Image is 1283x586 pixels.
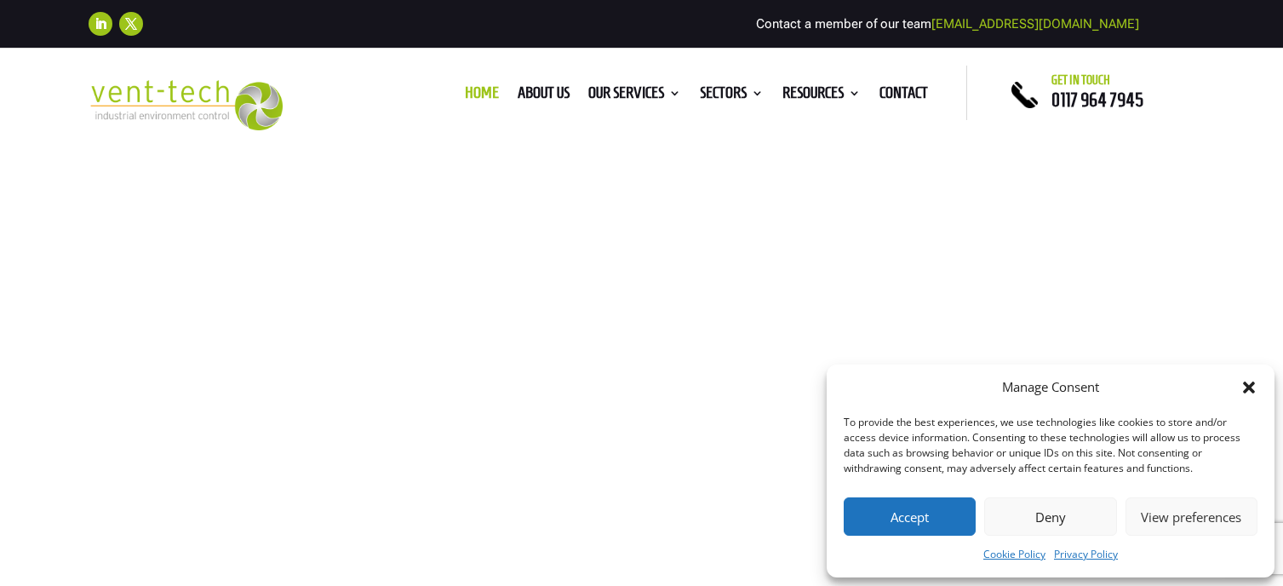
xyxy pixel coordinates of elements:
[1125,497,1257,536] button: View preferences
[700,87,764,106] a: Sectors
[119,12,143,36] a: Follow on X
[879,87,928,106] a: Contact
[1054,544,1118,565] a: Privacy Policy
[518,87,570,106] a: About us
[1051,73,1110,87] span: Get in touch
[89,80,284,130] img: 2023-09-27T08_35_16.549ZVENT-TECH---Clear-background
[984,497,1116,536] button: Deny
[756,16,1139,32] span: Contact a member of our team
[465,87,499,106] a: Home
[1051,89,1143,110] a: 0117 964 7945
[782,87,861,106] a: Resources
[844,497,976,536] button: Accept
[1240,379,1257,396] div: Close dialog
[931,16,1139,32] a: [EMAIL_ADDRESS][DOMAIN_NAME]
[89,12,112,36] a: Follow on LinkedIn
[1002,377,1099,398] div: Manage Consent
[983,544,1045,565] a: Cookie Policy
[844,415,1256,476] div: To provide the best experiences, we use technologies like cookies to store and/or access device i...
[588,87,681,106] a: Our Services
